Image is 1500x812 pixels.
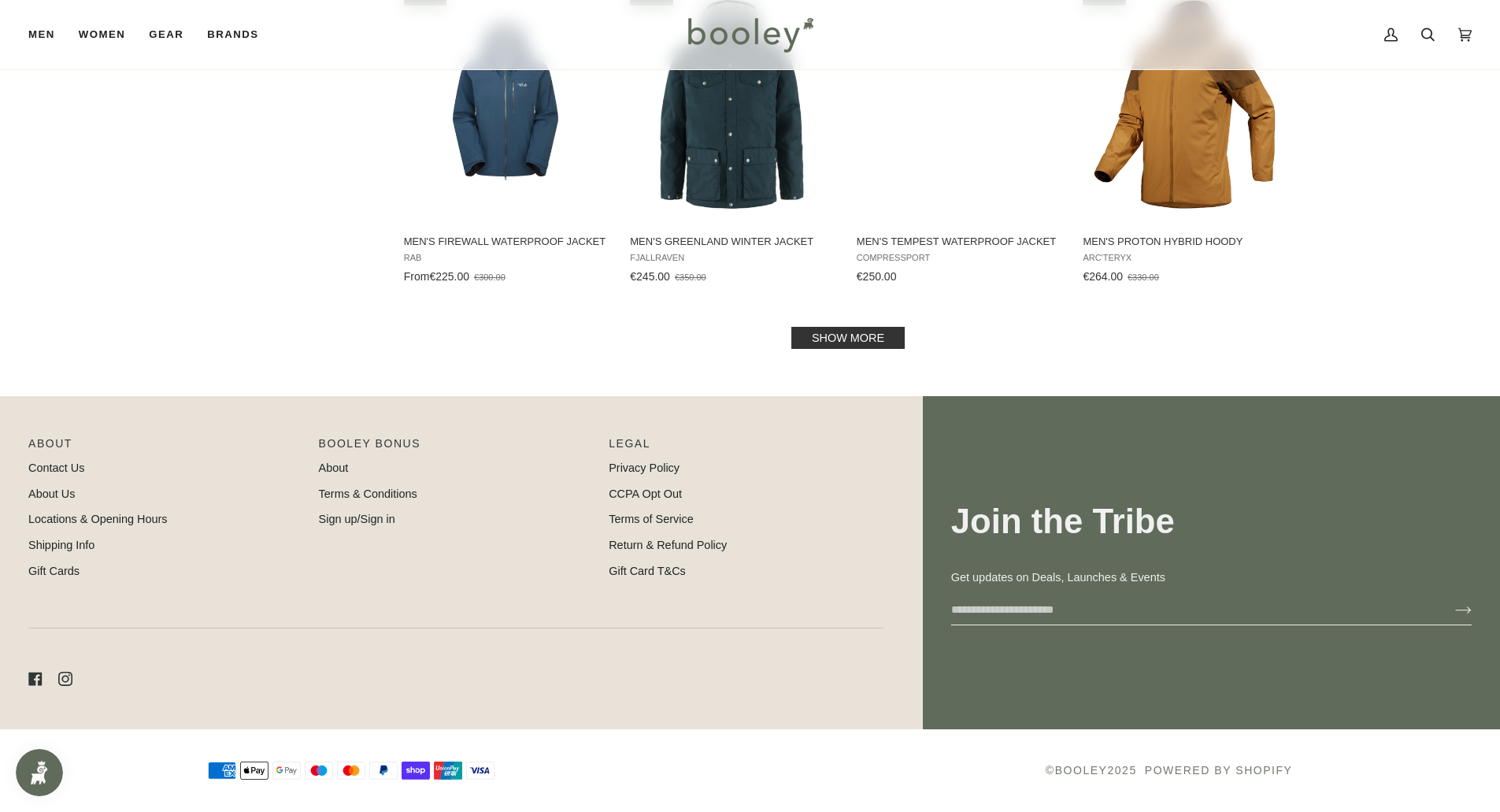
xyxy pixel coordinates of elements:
span: €264.00 [1083,270,1123,283]
p: Pipeline_Footer Main [28,436,303,460]
span: Men [28,27,55,43]
span: Gear [149,27,183,43]
a: Locations & Opening Hours [28,513,168,525]
span: €245.00 [630,270,670,283]
a: Sign up/Sign in [319,513,395,525]
p: Get updates on Deals, Launches & Events [951,569,1472,587]
a: Privacy Policy [609,462,680,474]
span: © 2025 [1046,762,1137,779]
img: Booley [681,12,819,57]
span: Fjallraven [630,253,834,263]
span: Men's Greenland Winter Jacket [630,235,834,249]
a: Gift Card T&Cs [609,565,686,577]
a: Booley [1055,764,1108,777]
a: Terms of Service [609,513,694,525]
button: Join [1430,598,1472,623]
a: About [319,462,349,474]
p: Booley Bonus [319,436,594,460]
span: Arc'teryx [1083,253,1287,263]
iframe: Button to open loyalty program pop-up [16,749,63,796]
a: CCPA Opt Out [609,488,682,500]
span: Brands [207,27,258,43]
h3: Join the Tribe [951,500,1472,543]
span: €330.00 [1128,273,1159,282]
input: your-email@example.com [951,595,1430,625]
a: Shipping Info [28,539,94,551]
span: €300.00 [474,273,506,282]
span: COMPRESSPORT [857,253,1061,263]
span: Men's Tempest Waterproof Jacket [857,235,1061,249]
span: Women [79,27,125,43]
span: Men's Firewall Waterproof Jacket [404,235,608,249]
a: Show more [791,327,905,349]
span: €225.00 [429,270,469,283]
span: Rab [404,253,608,263]
span: From [404,270,430,283]
div: Pagination [404,332,1293,344]
a: Contact Us [28,462,84,474]
p: Pipeline_Footer Sub [609,436,883,460]
a: Return & Refund Policy [609,539,727,551]
span: Men's Proton Hybrid Hoody [1083,235,1287,249]
span: €350.00 [675,273,706,282]
a: Gift Cards [28,565,80,577]
a: Terms & Conditions [319,488,417,500]
a: About Us [28,488,75,500]
a: Powered by Shopify [1145,764,1293,777]
span: €250.00 [857,270,897,283]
